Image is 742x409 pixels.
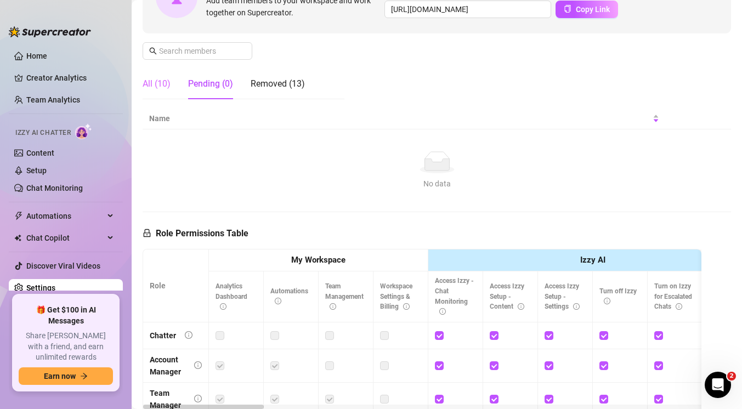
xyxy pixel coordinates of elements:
[19,331,113,363] span: Share [PERSON_NAME] with a friend, and earn unlimited rewards
[380,282,412,311] span: Workspace Settings & Billing
[330,303,336,310] span: info-circle
[26,166,47,175] a: Setup
[251,77,305,90] div: Removed (13)
[143,77,171,90] div: All (10)
[14,212,23,220] span: thunderbolt
[705,372,731,398] iframe: Intercom live chat
[185,331,192,339] span: info-circle
[143,229,151,237] span: lock
[26,262,100,270] a: Discover Viral Videos
[545,282,580,311] span: Access Izzy Setup - Settings
[576,5,610,14] span: Copy Link
[19,305,113,326] span: 🎁 Get $100 in AI Messages
[573,303,580,310] span: info-circle
[564,5,571,13] span: copy
[26,95,80,104] a: Team Analytics
[150,330,176,342] div: Chatter
[143,108,666,129] th: Name
[490,282,524,311] span: Access Izzy Setup - Content
[194,395,202,402] span: info-circle
[26,52,47,60] a: Home
[604,298,610,304] span: info-circle
[439,308,446,315] span: info-circle
[518,303,524,310] span: info-circle
[188,77,233,90] div: Pending (0)
[26,229,104,247] span: Chat Copilot
[154,178,720,190] div: No data
[15,128,71,138] span: Izzy AI Chatter
[325,282,364,311] span: Team Management
[26,149,54,157] a: Content
[143,249,209,322] th: Role
[19,367,113,385] button: Earn nowarrow-right
[220,303,226,310] span: info-circle
[80,372,88,380] span: arrow-right
[149,47,157,55] span: search
[270,287,308,305] span: Automations
[9,26,91,37] img: logo-BBDzfeDw.svg
[216,282,247,311] span: Analytics Dashboard
[75,123,92,139] img: AI Chatter
[727,372,736,380] span: 2
[26,283,55,292] a: Settings
[403,303,410,310] span: info-circle
[599,287,637,305] span: Turn off Izzy
[435,277,474,316] span: Access Izzy - Chat Monitoring
[676,303,682,310] span: info-circle
[150,354,185,378] div: Account Manager
[143,227,248,240] h5: Role Permissions Table
[44,372,76,380] span: Earn now
[26,207,104,225] span: Automations
[26,69,114,87] a: Creator Analytics
[556,1,618,18] button: Copy Link
[159,45,237,57] input: Search members
[580,255,605,265] strong: Izzy AI
[654,282,692,311] span: Turn on Izzy for Escalated Chats
[194,361,202,369] span: info-circle
[26,184,83,192] a: Chat Monitoring
[291,255,345,265] strong: My Workspace
[275,298,281,304] span: info-circle
[149,112,650,124] span: Name
[14,234,21,242] img: Chat Copilot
